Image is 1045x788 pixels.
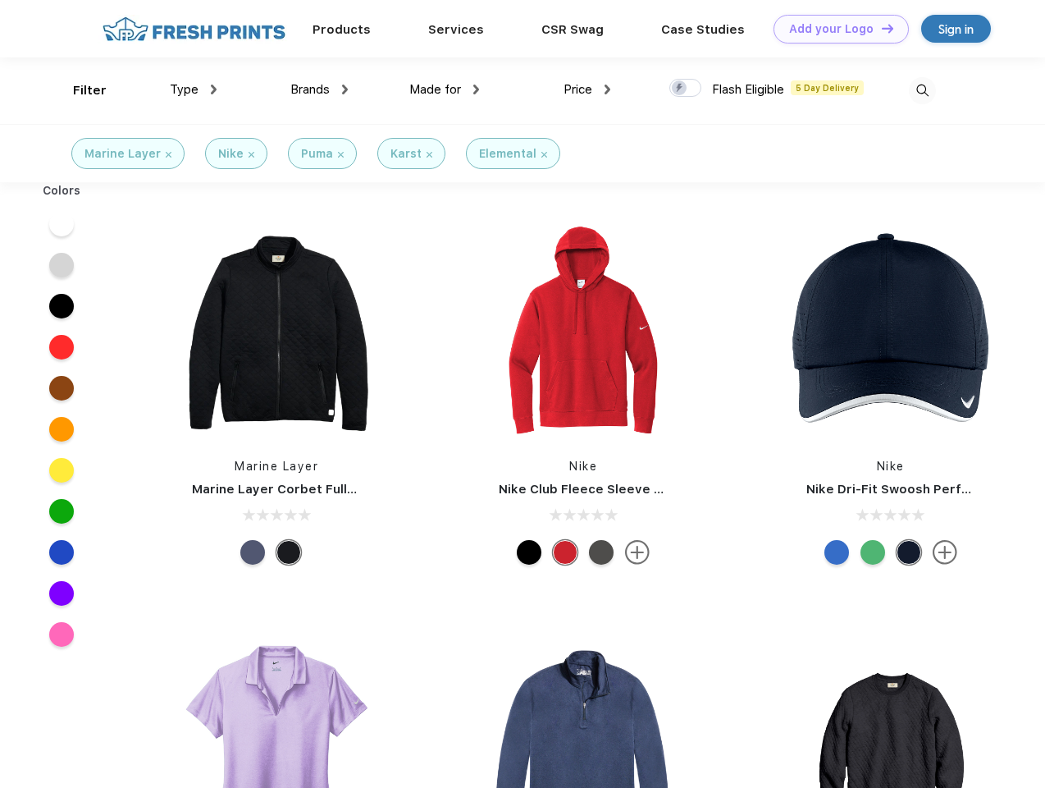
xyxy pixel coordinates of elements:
img: filter_cancel.svg [338,152,344,158]
span: Type [170,82,199,97]
img: desktop_search.svg [909,77,936,104]
span: Made for [409,82,461,97]
img: dropdown.png [211,85,217,94]
span: Brands [290,82,330,97]
a: Marine Layer [235,460,318,473]
div: Elemental [479,145,536,163]
div: Lucky Green [860,540,885,565]
a: Sign in [921,15,991,43]
a: Nike Club Fleece Sleeve Swoosh Pullover Hoodie [499,482,806,497]
div: Black [517,540,541,565]
img: filter_cancel.svg [166,152,171,158]
img: filter_cancel.svg [249,152,254,158]
div: Marine Layer [84,145,161,163]
div: Navy [897,540,921,565]
a: Services [428,22,484,37]
div: Karst [390,145,422,163]
div: Blue Sapphire [824,540,849,565]
img: dropdown.png [342,85,348,94]
a: Products [313,22,371,37]
img: DT [882,24,893,33]
a: Nike Dri-Fit Swoosh Perforated Cap [806,482,1033,497]
div: Anthracite [589,540,614,565]
span: Price [564,82,592,97]
a: CSR Swag [541,22,604,37]
div: Puma [301,145,333,163]
img: more.svg [625,540,650,565]
img: func=resize&h=266 [474,223,692,442]
a: Marine Layer Corbet Full-Zip Jacket [192,482,419,497]
div: Black [276,540,301,565]
span: 5 Day Delivery [791,80,864,95]
img: dropdown.png [605,85,610,94]
img: fo%20logo%202.webp [98,15,290,44]
div: Filter [73,81,107,100]
div: Colors [30,182,94,199]
div: Add your Logo [789,22,874,36]
img: filter_cancel.svg [541,152,547,158]
img: dropdown.png [473,85,479,94]
div: University Red [553,540,577,565]
div: Nike [218,145,244,163]
img: func=resize&h=266 [782,223,1000,442]
img: more.svg [933,540,957,565]
img: filter_cancel.svg [427,152,432,158]
a: Nike [569,460,597,473]
div: Sign in [938,20,974,39]
div: Navy [240,540,265,565]
span: Flash Eligible [712,82,784,97]
img: func=resize&h=266 [167,223,386,442]
a: Nike [877,460,905,473]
